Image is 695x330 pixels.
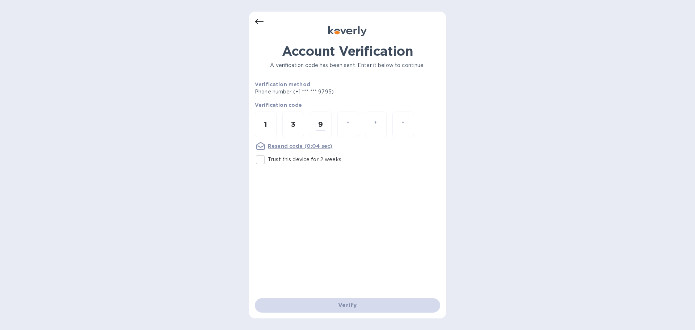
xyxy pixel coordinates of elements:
[255,43,440,59] h1: Account Verification
[268,143,332,149] u: Resend code (0:04 sec)
[268,156,341,163] p: Trust this device for 2 weeks
[255,82,310,87] b: Verification method
[255,101,440,109] p: Verification code
[255,88,389,96] p: Phone number (+1 *** *** 9795)
[255,62,440,69] p: A verification code has been sent. Enter it below to continue.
